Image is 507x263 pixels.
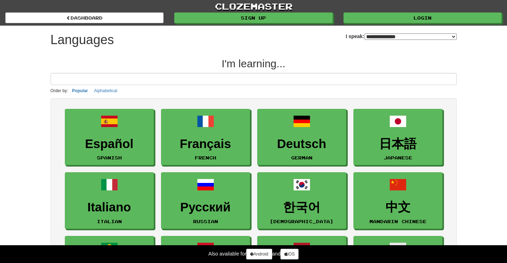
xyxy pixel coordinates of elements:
label: I speak: [346,33,456,40]
a: РусскийRussian [161,172,250,229]
small: Japanese [384,155,412,160]
h3: Русский [165,200,246,214]
a: 中文Mandarin Chinese [353,172,443,229]
a: ItalianoItalian [65,172,154,229]
small: Russian [193,219,218,224]
a: Android [246,249,272,259]
a: iOS [280,249,299,259]
h1: Languages [51,33,114,47]
small: Mandarin Chinese [369,219,426,224]
small: French [195,155,216,160]
small: German [291,155,312,160]
a: DeutschGerman [257,109,346,165]
h3: 한국어 [261,200,342,214]
a: EspañolSpanish [65,109,154,165]
a: FrançaisFrench [161,109,250,165]
h3: 中文 [357,200,439,214]
a: dashboard [5,12,164,23]
h2: I'm learning... [51,58,457,69]
small: Italian [97,219,122,224]
h3: 日本語 [357,137,439,151]
small: [DEMOGRAPHIC_DATA] [270,219,333,224]
a: Login [343,12,502,23]
a: 日本語Japanese [353,109,443,165]
h3: Deutsch [261,137,342,151]
h3: Español [69,137,150,151]
button: Popular [70,87,90,95]
a: 한국어[DEMOGRAPHIC_DATA] [257,172,346,229]
h3: Français [165,137,246,151]
small: Spanish [97,155,122,160]
a: Sign up [174,12,332,23]
button: Alphabetical [92,87,119,95]
select: I speak: [364,33,457,40]
small: Order by: [51,88,68,93]
h3: Italiano [69,200,150,214]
